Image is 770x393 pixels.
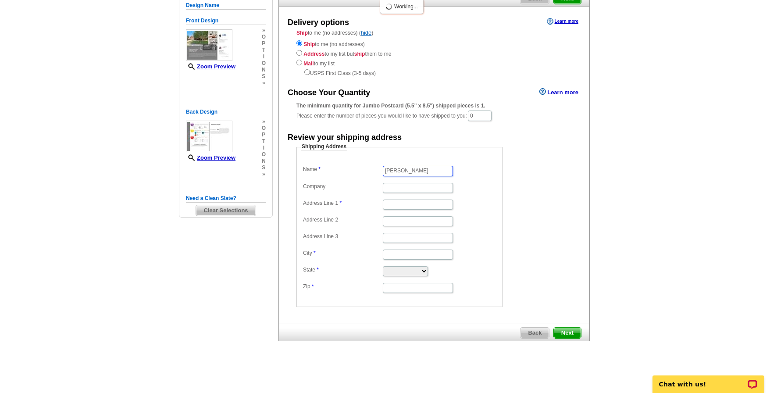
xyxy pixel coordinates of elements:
h5: Design Name [186,1,266,10]
span: s [262,164,266,171]
span: t [262,47,266,54]
div: The minimum quantity for Jumbo Postcard (5.5" x 8.5") shipped pieces is 1. [296,102,572,110]
span: Next [554,328,581,338]
strong: Address [303,51,324,57]
a: Back [520,327,549,339]
span: o [262,125,266,132]
a: hide [361,29,372,36]
div: Please enter the number of pieces you would like to have shipped to you: [296,102,572,122]
span: i [262,54,266,60]
a: Zoom Preview [186,63,235,70]
span: n [262,67,266,73]
span: o [262,60,266,67]
a: Learn more [547,18,578,25]
img: loading... [385,3,392,10]
iframe: LiveChat chat widget [647,365,770,393]
legend: Shipping Address [301,143,347,151]
span: » [262,80,266,86]
span: t [262,138,266,145]
div: USPS First Class (3-5 days) [296,68,572,77]
label: Address Line 1 [303,200,382,207]
label: State [303,266,382,274]
span: o [262,151,266,158]
strong: Ship [303,41,315,47]
span: » [262,27,266,34]
span: p [262,40,266,47]
img: small-thumb.jpg [186,29,232,61]
span: » [262,118,266,125]
label: Zip [303,283,382,290]
strong: Mail [303,61,314,67]
span: » [262,171,266,178]
label: Address Line 3 [303,233,382,240]
a: Zoom Preview [186,154,235,161]
strong: ship [354,51,365,57]
label: City [303,250,382,257]
div: Choose Your Quantity [288,87,370,99]
div: Delivery options [288,17,349,29]
a: Learn more [539,88,578,95]
div: to me (no addresses) ( ) [279,29,589,77]
span: p [262,132,266,138]
span: o [262,34,266,40]
img: small-thumb.jpg [186,121,232,152]
span: Back [520,328,549,338]
label: Name [303,166,382,173]
h5: Front Design [186,17,266,25]
h5: Back Design [186,108,266,116]
label: Company [303,183,382,190]
h5: Need a Clean Slate? [186,194,266,203]
span: n [262,158,266,164]
span: s [262,73,266,80]
div: Review your shipping address [288,132,402,143]
strong: Ship [296,30,308,36]
span: i [262,145,266,151]
div: to me (no addresses) to my list but them to me to my list [296,39,572,77]
span: Clear Selections [196,205,255,216]
label: Address Line 2 [303,216,382,224]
